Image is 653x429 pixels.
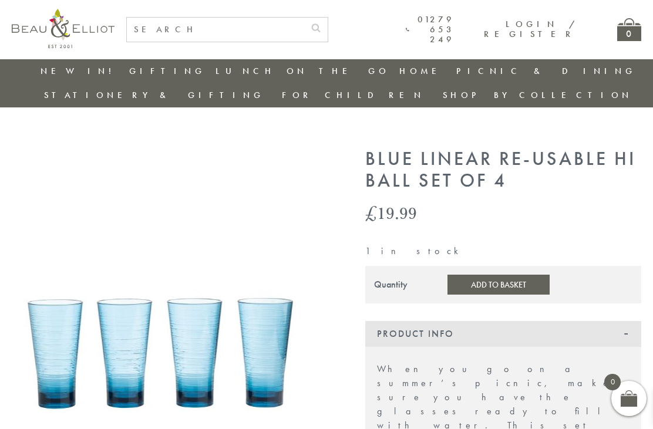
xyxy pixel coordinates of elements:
a: Login / Register [484,18,576,40]
span: £ [365,201,377,225]
button: Add to Basket [447,275,550,295]
a: Picnic & Dining [456,65,636,77]
div: Product Info [365,321,641,347]
div: Quantity [374,279,408,290]
a: For Children [282,89,425,101]
a: Shop by collection [443,89,632,101]
a: Lunch On The Go [216,65,389,77]
h1: Blue Linear Re-usable Hi Ball set of 4 [365,148,641,192]
input: SEARCH [127,18,304,42]
p: 1 in stock [365,246,641,256]
a: Gifting [129,65,206,77]
a: New in! [41,65,119,77]
bdi: 19.99 [365,201,417,225]
span: 0 [604,374,621,390]
a: Home [399,65,446,77]
a: 01279 653 249 [406,15,455,45]
a: Stationery & Gifting [44,89,264,101]
a: 0 [617,18,641,41]
img: logo [12,9,115,48]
